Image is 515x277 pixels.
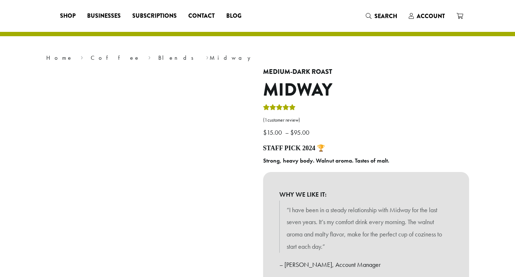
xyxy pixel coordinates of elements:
div: Rated 5.00 out of 5 [263,103,296,114]
span: 1 [265,117,267,123]
a: Home [46,54,73,62]
a: Search [360,10,403,22]
h1: Midway [263,80,469,101]
span: › [81,51,83,62]
nav: Breadcrumb [46,54,469,62]
span: Shop [60,12,76,21]
span: – [285,128,289,137]
p: – [PERSON_NAME], Account Manager [279,259,453,271]
a: Coffee [91,54,140,62]
span: Subscriptions [132,12,177,21]
span: › [148,51,151,62]
b: Strong, heavy body. Walnut aroma. Tastes of malt. [263,157,389,164]
span: Contact [188,12,215,21]
span: $ [263,128,267,137]
a: (1customer review) [263,117,469,124]
span: Search [374,12,397,20]
span: Businesses [87,12,121,21]
b: WHY WE LIKE IT: [279,188,453,201]
span: Blog [226,12,241,21]
span: › [206,51,209,62]
span: Account [417,12,445,20]
bdi: 95.00 [290,128,311,137]
p: “I have been in a steady relationship with Midway for the last seven years. It’s my comfort drink... [287,204,446,253]
bdi: 15.00 [263,128,284,137]
a: Shop [54,10,81,22]
span: $ [290,128,294,137]
a: Blends [158,54,198,62]
h4: STAFF PICK 2024 🏆 [263,144,469,152]
h4: Medium-Dark Roast [263,68,469,76]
